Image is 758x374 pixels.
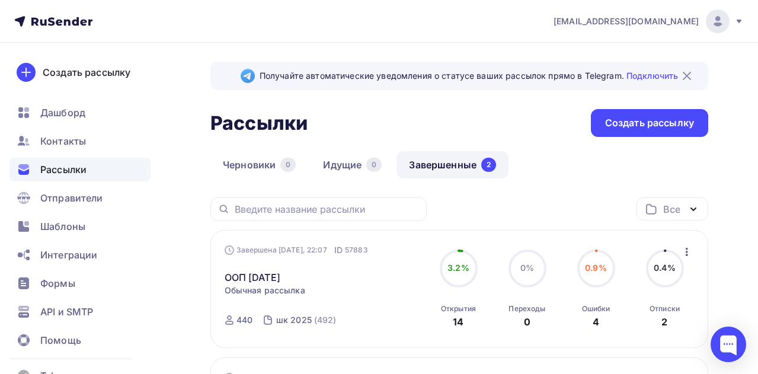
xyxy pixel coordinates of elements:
[40,191,103,205] span: Отправители
[554,15,699,27] span: [EMAIL_ADDRESS][DOMAIN_NAME]
[508,304,545,314] div: Переходы
[9,158,151,181] a: Рассылки
[593,315,599,329] div: 4
[260,70,678,82] span: Получайте автоматические уведомления о статусе ваших рассылок прямо в Telegram.
[334,244,343,256] span: ID
[626,71,678,81] a: Подключить
[40,106,85,120] span: Дашборд
[40,276,75,290] span: Формы
[236,314,252,326] div: 440
[40,333,81,347] span: Помощь
[554,9,744,33] a: [EMAIL_ADDRESS][DOMAIN_NAME]
[9,101,151,124] a: Дашборд
[9,215,151,238] a: Шаблоны
[637,197,708,220] button: Все
[447,263,469,273] span: 3.2%
[40,162,87,177] span: Рассылки
[225,244,368,256] div: Завершена [DATE], 22:07
[366,158,382,172] div: 0
[235,203,420,216] input: Введите название рассылки
[43,65,130,79] div: Создать рассылку
[345,244,368,256] span: 57883
[585,263,607,273] span: 0.9%
[605,116,694,130] div: Создать рассылку
[663,202,680,216] div: Все
[210,151,308,178] a: Черновики0
[520,263,534,273] span: 0%
[481,158,496,172] div: 2
[396,151,508,178] a: Завершенные2
[582,304,610,314] div: Ошибки
[453,315,463,329] div: 14
[241,69,255,83] img: Telegram
[311,151,394,178] a: Идущие0
[225,270,280,285] a: ООП [DATE]
[9,186,151,210] a: Отправители
[314,314,337,326] div: (492)
[276,314,312,326] div: шк 2025
[275,311,338,330] a: шк 2025 (492)
[40,219,85,234] span: Шаблоны
[225,285,305,296] span: Обычная рассылка
[40,248,97,262] span: Интеграции
[210,111,308,135] h2: Рассылки
[441,304,476,314] div: Открытия
[280,158,296,172] div: 0
[654,263,676,273] span: 0.4%
[40,134,86,148] span: Контакты
[9,271,151,295] a: Формы
[40,305,93,319] span: API и SMTP
[650,304,680,314] div: Отписки
[9,129,151,153] a: Контакты
[524,315,530,329] div: 0
[661,315,667,329] div: 2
